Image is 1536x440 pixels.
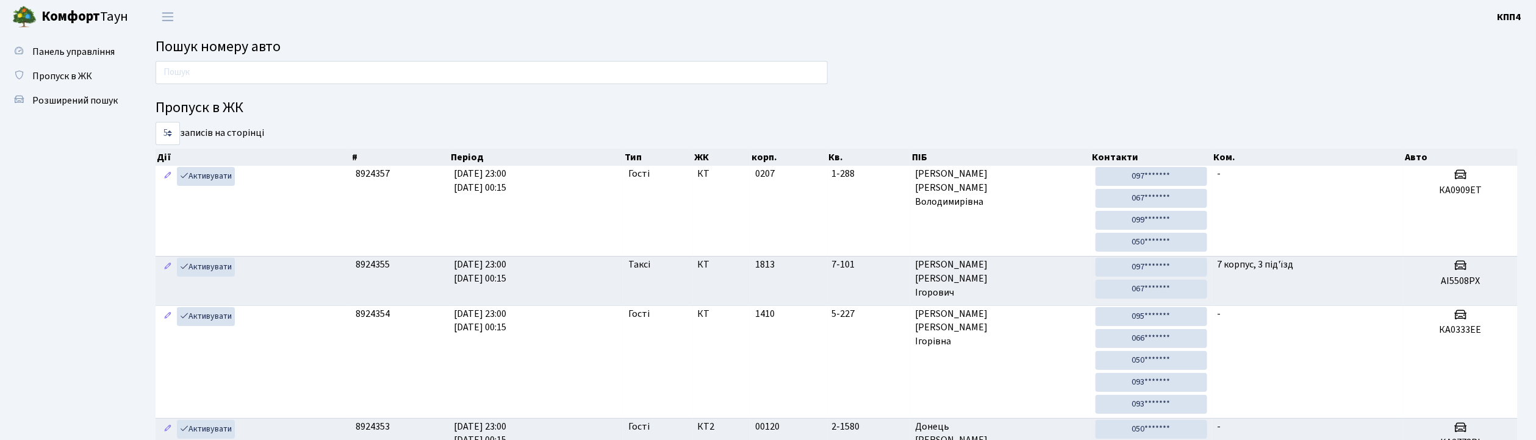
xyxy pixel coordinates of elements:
th: Тип [623,149,693,166]
span: КТ [698,307,745,321]
span: [PERSON_NAME] [PERSON_NAME] Ігорович [916,258,1086,300]
a: Активувати [177,307,235,326]
a: Пропуск в ЖК [6,64,128,88]
a: Редагувати [160,420,175,439]
span: 8924353 [356,420,390,433]
h5: КА0909ЕТ [1409,185,1513,196]
span: КТ2 [698,420,745,434]
span: Гості [628,167,650,181]
a: КПП4 [1498,10,1521,24]
a: Активувати [177,167,235,186]
th: Період [450,149,624,166]
a: Редагувати [160,258,175,277]
th: корп. [750,149,827,166]
a: Активувати [177,420,235,439]
input: Пошук [156,61,828,84]
span: Гості [628,420,650,434]
h5: AI5508PX [1409,275,1513,287]
a: Редагувати [160,167,175,186]
span: Таксі [628,258,650,272]
span: Таун [41,7,128,27]
span: 7 корпус, 3 під'їзд [1217,258,1293,271]
h5: КА0333ЕЕ [1409,324,1513,336]
select: записів на сторінці [156,122,180,145]
th: Кв. [827,149,911,166]
span: 8924357 [356,167,390,180]
span: Розширений пошук [32,94,118,107]
span: КТ [698,167,745,181]
span: Пошук номеру авто [156,36,281,57]
img: logo.png [12,5,37,29]
th: Ком. [1213,149,1404,166]
span: [PERSON_NAME] [PERSON_NAME] Володимирівна [916,167,1086,209]
a: Панель управління [6,40,128,64]
th: ЖК [693,149,750,166]
th: ПІБ [911,149,1091,166]
span: 0207 [755,167,775,180]
span: 1-288 [832,167,906,181]
span: 8924355 [356,258,390,271]
th: Дії [156,149,351,166]
a: Розширений пошук [6,88,128,113]
span: 1410 [755,307,775,321]
span: - [1217,420,1221,433]
a: Редагувати [160,307,175,326]
span: КТ [698,258,745,272]
th: Авто [1404,149,1518,166]
span: 1813 [755,258,775,271]
span: [DATE] 23:00 [DATE] 00:15 [454,258,507,285]
span: Пропуск в ЖК [32,69,92,83]
span: 00120 [755,420,780,433]
span: [PERSON_NAME] [PERSON_NAME] Ігорівна [916,307,1086,349]
th: Контакти [1091,149,1213,166]
span: Гості [628,307,650,321]
th: # [351,149,450,166]
span: [DATE] 23:00 [DATE] 00:15 [454,167,507,194]
span: 8924354 [356,307,390,321]
span: 5-227 [832,307,906,321]
label: записів на сторінці [156,122,264,145]
span: 2-1580 [832,420,906,434]
span: Панель управління [32,45,115,59]
span: [DATE] 23:00 [DATE] 00:15 [454,307,507,335]
a: Активувати [177,258,235,277]
span: 7-101 [832,258,906,272]
button: Переключити навігацію [153,7,183,27]
span: - [1217,167,1221,180]
span: - [1217,307,1221,321]
b: Комфорт [41,7,100,26]
h4: Пропуск в ЖК [156,99,1518,117]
